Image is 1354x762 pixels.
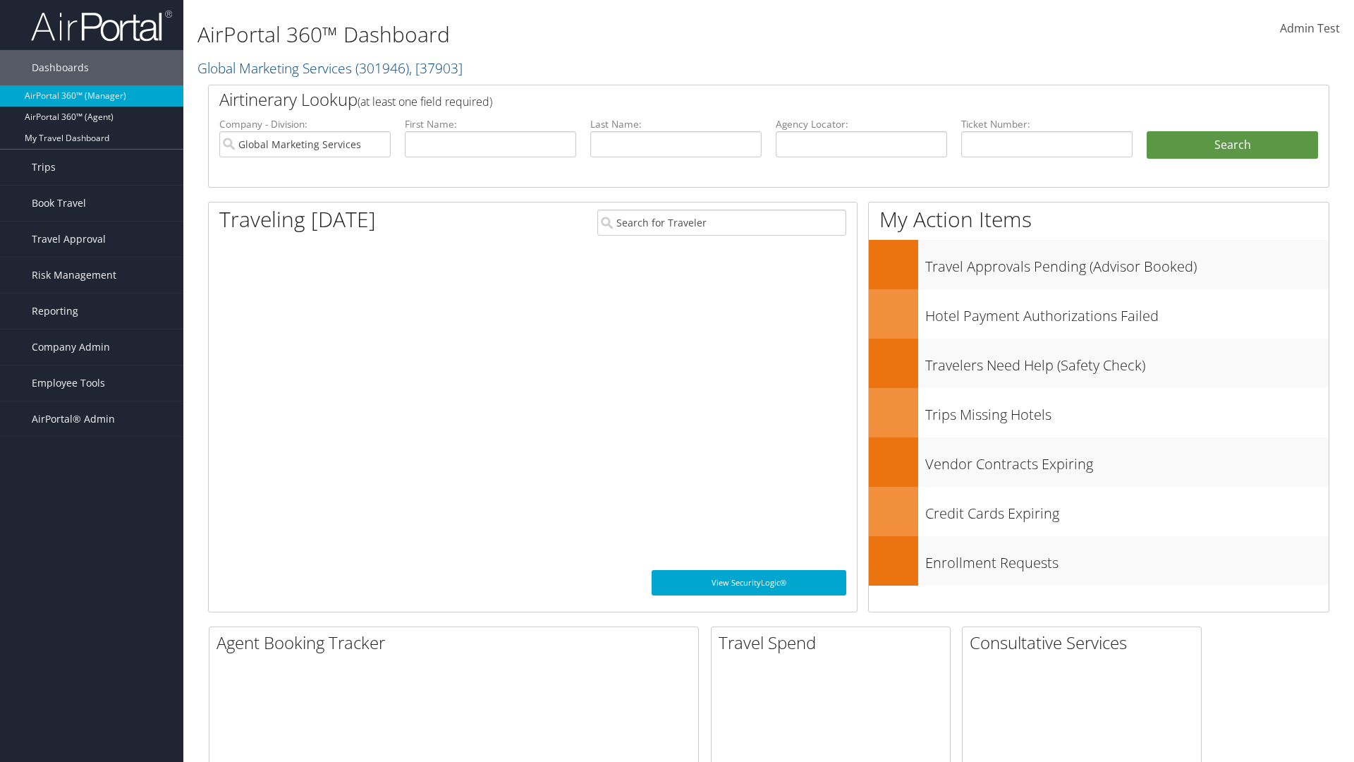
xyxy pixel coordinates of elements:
h3: Enrollment Requests [925,546,1329,573]
h1: AirPortal 360™ Dashboard [197,20,959,49]
a: Enrollment Requests [869,536,1329,586]
button: Search [1147,131,1318,159]
label: Ticket Number: [961,117,1133,131]
span: AirPortal® Admin [32,401,115,437]
span: Reporting [32,294,78,329]
h2: Airtinerary Lookup [219,87,1225,111]
h3: Credit Cards Expiring [925,497,1329,524]
span: Trips [32,150,56,185]
h3: Hotel Payment Authorizations Failed [925,299,1329,326]
h1: My Action Items [869,205,1329,234]
label: Agency Locator: [776,117,947,131]
a: Hotel Payment Authorizations Failed [869,289,1329,339]
span: ( 301946 ) [355,59,409,78]
a: Global Marketing Services [197,59,463,78]
span: Admin Test [1280,20,1340,36]
span: Employee Tools [32,365,105,401]
a: Admin Test [1280,7,1340,51]
span: (at least one field required) [358,94,492,109]
span: Risk Management [32,258,116,293]
h2: Agent Booking Tracker [216,631,698,655]
h3: Travel Approvals Pending (Advisor Booked) [925,250,1329,277]
h3: Trips Missing Hotels [925,398,1329,425]
a: Credit Cards Expiring [869,487,1329,536]
input: Search for Traveler [597,210,846,236]
h2: Travel Spend [719,631,950,655]
a: Travel Approvals Pending (Advisor Booked) [869,240,1329,289]
h3: Vendor Contracts Expiring [925,447,1329,474]
label: Last Name: [590,117,762,131]
h1: Traveling [DATE] [219,205,376,234]
a: View SecurityLogic® [652,570,846,595]
h2: Consultative Services [970,631,1201,655]
a: Travelers Need Help (Safety Check) [869,339,1329,388]
label: Company - Division: [219,117,391,131]
img: airportal-logo.png [31,9,172,42]
span: , [ 37903 ] [409,59,463,78]
a: Trips Missing Hotels [869,388,1329,437]
h3: Travelers Need Help (Safety Check) [925,349,1329,375]
span: Book Travel [32,186,86,221]
label: First Name: [405,117,576,131]
a: Vendor Contracts Expiring [869,437,1329,487]
span: Travel Approval [32,222,106,257]
span: Company Admin [32,329,110,365]
span: Dashboards [32,50,89,85]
